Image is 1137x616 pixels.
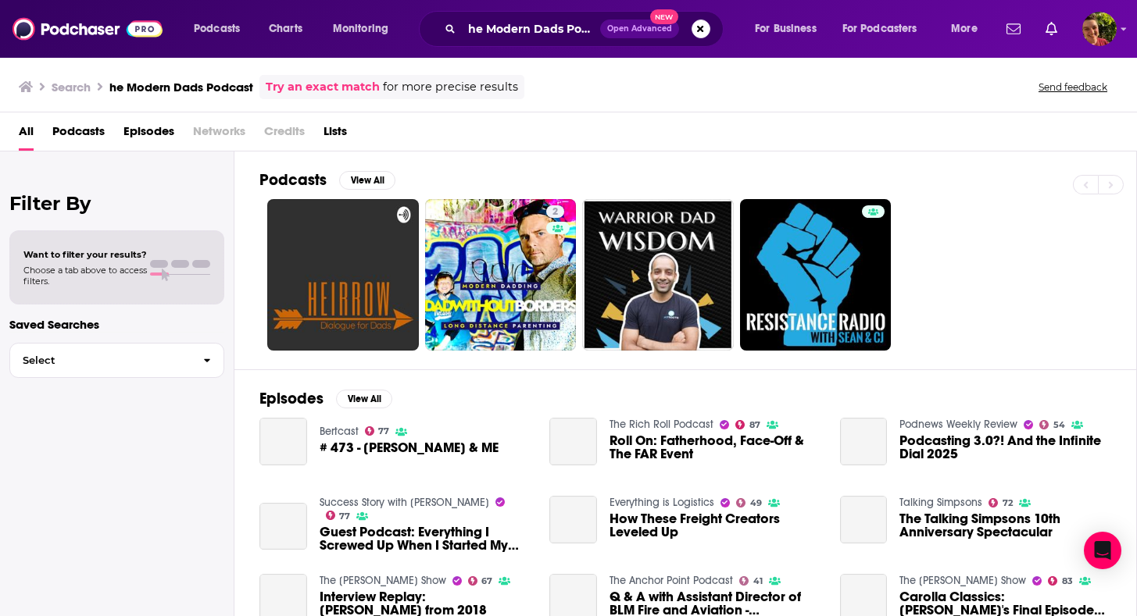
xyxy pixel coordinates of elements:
a: Show notifications dropdown [1000,16,1027,42]
button: View All [336,390,392,408]
span: Open Advanced [607,25,672,33]
h3: Search [52,80,91,94]
a: Everything is Logistics [610,496,714,509]
button: open menu [322,16,409,41]
span: Podcasts [194,18,240,40]
a: Podnews Weekly Review [899,418,1017,431]
p: Saved Searches [9,317,224,332]
span: For Business [755,18,817,40]
a: 41 [739,576,763,586]
img: Podchaser - Follow, Share and Rate Podcasts [13,14,163,44]
a: Try an exact match [266,78,380,96]
span: # 473 - [PERSON_NAME] & ME [320,441,499,454]
a: Success Story with Scott D. Clary [320,496,489,509]
a: Lists [324,119,347,151]
input: Search podcasts, credits, & more... [462,16,600,41]
span: Want to filter your results? [23,249,147,260]
span: 87 [749,422,760,429]
span: 41 [753,578,763,585]
span: Credits [264,119,305,151]
a: The Anchor Point Podcast [610,574,733,587]
a: Bertcast [320,425,359,438]
img: User Profile [1082,12,1117,46]
a: The Talking Simpsons 10th Anniversary Spectacular [840,496,888,543]
a: 2 [425,199,577,351]
button: open menu [832,16,940,41]
span: Charts [269,18,302,40]
a: 72 [989,498,1013,507]
a: EpisodesView All [259,389,392,408]
a: # 473 - Whitney Cummings & ME [320,441,499,454]
span: Monitoring [333,18,388,40]
span: For Podcasters [842,18,917,40]
a: Talking Simpsons [899,496,982,509]
a: Roll On: Fatherhood, Face-Off & The FAR Event [610,434,821,461]
span: 49 [750,500,762,507]
a: 77 [365,426,390,436]
a: The Talking Simpsons 10th Anniversary Spectacular [899,512,1111,539]
a: 49 [736,498,762,507]
a: How These Freight Creators Leveled Up [610,512,821,539]
a: Podcasting 3.0?! And the Infinite Dial 2025 [899,434,1111,461]
h2: Filter By [9,192,224,215]
a: Show notifications dropdown [1039,16,1064,42]
a: How These Freight Creators Leveled Up [549,496,597,543]
a: # 473 - Whitney Cummings & ME [259,418,307,465]
button: Open AdvancedNew [600,20,679,38]
span: 77 [378,428,389,435]
button: open menu [744,16,836,41]
a: 54 [1039,420,1065,429]
button: Select [9,343,224,378]
h2: Podcasts [259,170,327,190]
a: The Bob Cesca Show [320,574,446,587]
a: The Rich Roll Podcast [610,418,713,431]
span: Logged in as Marz [1082,12,1117,46]
a: Episodes [123,119,174,151]
span: Networks [193,119,245,151]
a: The Adam Carolla Show [899,574,1026,587]
button: View All [339,171,395,190]
a: 87 [735,420,760,429]
span: More [951,18,978,40]
button: Send feedback [1034,80,1112,94]
div: Open Intercom Messenger [1084,532,1121,569]
span: 83 [1062,578,1073,585]
span: Select [10,355,191,365]
a: Charts [259,16,312,41]
span: 2 [552,205,558,220]
a: Podcasts [52,119,105,151]
span: for more precise results [383,78,518,96]
button: Show profile menu [1082,12,1117,46]
a: Guest Podcast: Everything I Screwed Up When I Started My Podcast (That One Time) [320,525,531,552]
span: 72 [1003,500,1013,507]
a: Guest Podcast: Everything I Screwed Up When I Started My Podcast (That One Time) [259,503,307,550]
span: 77 [339,513,350,520]
h2: Episodes [259,389,324,408]
a: Roll On: Fatherhood, Face-Off & The FAR Event [549,418,597,465]
a: PodcastsView All [259,170,395,190]
button: open menu [940,16,997,41]
a: 77 [326,511,351,520]
a: All [19,119,34,151]
div: Search podcasts, credits, & more... [434,11,738,47]
h3: he Modern Dads Podcast [109,80,253,94]
span: Choose a tab above to access filters. [23,265,147,287]
span: New [650,9,678,24]
a: Podcasting 3.0?! And the Infinite Dial 2025 [840,418,888,465]
a: 2 [546,205,564,218]
span: 54 [1053,422,1065,429]
a: 83 [1048,576,1073,586]
button: open menu [183,16,260,41]
span: 67 [481,578,492,585]
a: 67 [468,576,493,586]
